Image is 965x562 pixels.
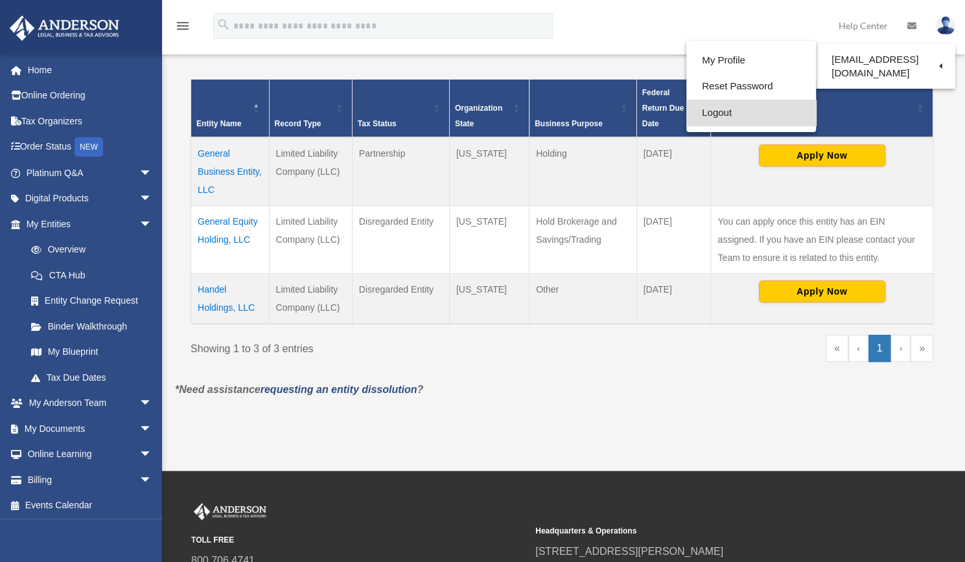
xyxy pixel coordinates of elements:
th: Organization State: Activate to sort [449,79,529,137]
span: Business Purpose [535,119,603,128]
a: My Profile [686,47,816,74]
span: arrow_drop_down [139,211,165,238]
td: Limited Liability Company (LLC) [269,205,352,273]
span: arrow_drop_down [139,186,165,212]
td: Hold Brokerage and Savings/Trading [529,205,637,273]
td: Limited Liability Company (LLC) [269,273,352,324]
a: Reset Password [686,73,816,100]
button: Apply Now [759,144,885,166]
span: Federal Return Due Date [642,88,684,128]
th: Try Newtek Bank : Activate to sort [711,79,933,137]
th: Entity Name: Activate to invert sorting [191,79,270,137]
td: [DATE] [636,205,711,273]
td: General Business Entity, LLC [191,137,270,206]
span: arrow_drop_down [139,390,165,417]
button: Apply Now [759,280,885,302]
span: arrow_drop_down [139,416,165,442]
em: *Need assistance ? [175,384,423,395]
a: My Blueprint [18,339,165,365]
img: User Pic [936,16,955,35]
img: Anderson Advisors Platinum Portal [6,16,123,41]
a: Next [890,335,911,362]
span: Tax Status [358,119,397,128]
div: Showing 1 to 3 of 3 entries [191,335,552,358]
a: menu [175,23,191,34]
i: search [216,17,231,32]
td: Partnership [352,137,449,206]
a: Online Ordering [9,83,172,109]
td: [US_STATE] [449,273,529,324]
a: Overview [18,237,159,263]
a: First [826,335,848,362]
a: Online Learningarrow_drop_down [9,442,172,467]
td: Limited Liability Company (LLC) [269,137,352,206]
a: Billingarrow_drop_down [9,467,172,493]
td: Other [529,273,637,324]
small: Headquarters & Operations [535,524,870,538]
a: Previous [848,335,868,362]
span: arrow_drop_down [139,160,165,186]
a: Logout [686,100,816,126]
td: [US_STATE] [449,205,529,273]
small: TOLL FREE [191,534,526,547]
i: menu [175,18,191,34]
th: Tax Status: Activate to sort [352,79,449,137]
a: Platinum Q&Aarrow_drop_down [9,160,172,186]
a: [STREET_ADDRESS][PERSON_NAME] [535,546,723,557]
a: 1 [868,335,891,362]
a: [EMAIL_ADDRESS][DOMAIN_NAME] [816,47,955,85]
td: [US_STATE] [449,137,529,206]
span: arrow_drop_down [139,442,165,468]
a: My Entitiesarrow_drop_down [9,211,165,237]
td: Holding [529,137,637,206]
td: Disregarded Entity [352,273,449,324]
a: Order StatusNEW [9,134,172,161]
a: Home [9,57,172,83]
td: [DATE] [636,273,711,324]
a: Events Calendar [9,493,172,519]
th: Federal Return Due Date: Activate to sort [636,79,711,137]
td: Handel Holdings, LLC [191,273,270,324]
span: Record Type [275,119,321,128]
a: Binder Walkthrough [18,313,165,339]
th: Business Purpose: Activate to sort [529,79,637,137]
a: My Documentsarrow_drop_down [9,416,172,442]
div: NEW [75,137,103,157]
span: Organization State [455,104,502,128]
a: Last [911,335,933,362]
img: Anderson Advisors Platinum Portal [191,503,269,520]
td: Disregarded Entity [352,205,449,273]
a: My Anderson Teamarrow_drop_down [9,390,172,416]
a: CTA Hub [18,262,165,288]
span: arrow_drop_down [139,467,165,493]
a: Digital Productsarrow_drop_down [9,186,172,212]
a: Tax Organizers [9,108,172,134]
td: [DATE] [636,137,711,206]
td: You can apply once this entity has an EIN assigned. If you have an EIN please contact your Team t... [711,205,933,273]
td: General Equity Holding, LLC [191,205,270,273]
a: requesting an entity dissolution [261,384,417,395]
a: Entity Change Request [18,288,165,314]
a: Tax Due Dates [18,365,165,390]
th: Record Type: Activate to sort [269,79,352,137]
span: Entity Name [196,119,241,128]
